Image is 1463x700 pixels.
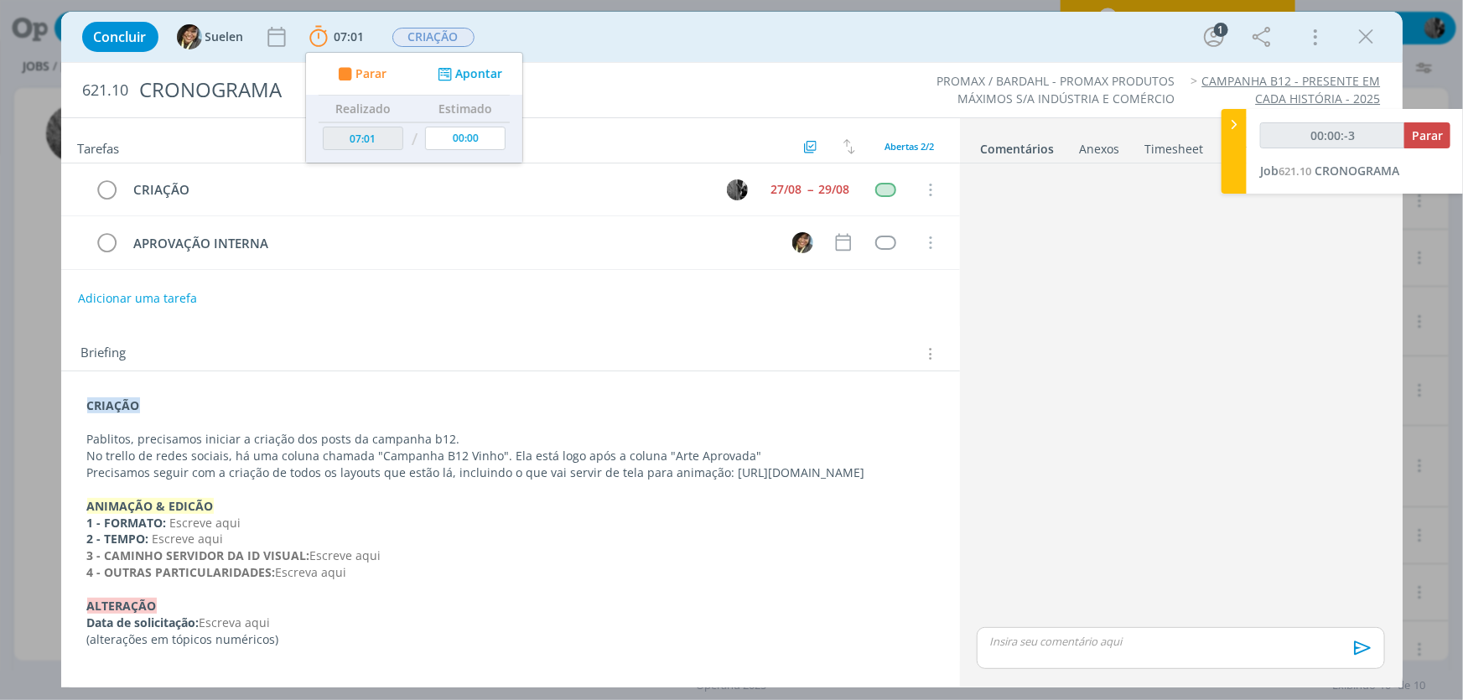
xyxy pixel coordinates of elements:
[727,179,748,200] img: P
[276,564,347,580] span: Escreva aqui
[1202,73,1381,106] a: CAMPANHA B12 - PRESENTE EM CADA HISTÓRIA - 2025
[1144,133,1205,158] a: Timesheet
[87,564,276,580] strong: 4 - OUTRAS PARTICULARIDADES:
[127,179,712,200] div: CRIAÇÃO
[200,614,271,630] span: Escreva aqui
[1412,127,1443,143] span: Parar
[1315,163,1399,179] span: CRONOGRAMA
[333,65,387,83] button: Parar
[392,28,475,47] span: CRIAÇÃO
[87,448,934,464] p: No trello de redes sociais, há uma coluna chamada "Campanha B12 Vinho". Ela está logo após a colu...
[433,65,502,83] button: Apontar
[771,184,802,195] div: 27/08
[1080,141,1120,158] div: Anexos
[61,12,1403,687] div: dialog
[87,397,140,413] strong: CRIAÇÃO
[1260,163,1399,179] a: Job621.10CRONOGRAMA
[132,70,833,111] div: CRONOGRAMA
[87,614,200,630] strong: Data de solicitação:
[94,30,147,44] span: Concluir
[87,431,934,448] p: Pablitos, precisamos iniciar a criação dos posts da campanha b12.
[335,29,365,44] span: 07:01
[1214,23,1228,37] div: 1
[1279,163,1311,179] span: 621.10
[725,177,750,202] button: P
[305,52,523,163] ul: 07:01
[77,283,198,314] button: Adicionar uma tarefa
[205,31,244,43] span: Suelen
[980,133,1056,158] a: Comentários
[78,137,120,157] span: Tarefas
[885,140,935,153] span: Abertas 2/2
[87,631,934,648] p: (alterações em tópicos numéricos)
[81,343,127,365] span: Briefing
[421,96,510,122] th: Estimado
[1404,122,1450,148] button: Parar
[310,547,381,563] span: Escreve aqui
[937,73,1175,106] a: PROMAX / BARDAHL - PROMAX PRODUTOS MÁXIMOS S/A INDÚSTRIA E COMÉRCIO
[392,27,475,48] button: CRIAÇÃO
[791,230,816,255] button: S
[82,22,158,52] button: Concluir
[843,139,855,154] img: arrow-down-up.svg
[792,232,813,253] img: S
[127,233,777,254] div: APROVAÇÃO INTERNA
[177,24,202,49] img: S
[87,464,934,481] p: Precisamos seguir com a criação de todos os layouts que estão lá, incluindo o que vai servir de t...
[170,515,241,531] span: Escreve aqui
[153,531,224,547] span: Escreve aqui
[1201,23,1227,50] button: 1
[87,515,167,531] strong: 1 - FORMATO:
[87,498,214,514] strong: ANIMAÇÃO & EDICÃO
[355,68,386,80] span: Parar
[87,531,149,547] strong: 2 - TEMPO:
[177,24,244,49] button: SSuelen
[819,184,850,195] div: 29/08
[407,122,421,157] td: /
[87,547,310,563] strong: 3 - CAMINHO SERVIDOR DA ID VISUAL:
[305,23,369,50] button: 07:01
[808,184,813,195] span: --
[319,96,407,122] th: Realizado
[87,598,157,614] strong: ALTERAÇÃO
[83,81,129,100] span: 621.10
